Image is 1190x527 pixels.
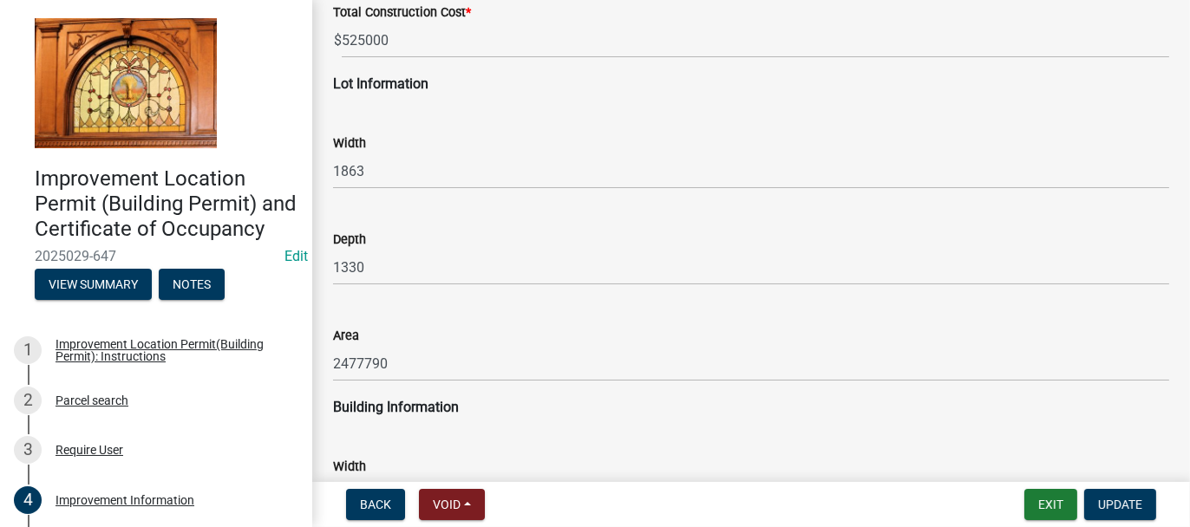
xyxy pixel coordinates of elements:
label: Depth [333,234,366,246]
span: $ [333,23,343,58]
a: Edit [284,248,308,264]
span: Update [1098,498,1142,511]
label: Area [333,330,359,342]
img: Jasper County, Indiana [35,18,217,148]
strong: Lot Information [333,75,428,92]
button: Notes [159,269,225,300]
label: Width [333,461,366,473]
label: Total Construction Cost [333,7,471,19]
wm-modal-confirm: Summary [35,279,152,293]
button: Back [346,489,405,520]
div: Improvement Location Permit(Building Permit): Instructions [56,338,284,362]
div: Parcel search [56,394,128,407]
div: 1 [14,336,42,364]
div: 2 [14,387,42,414]
h4: Improvement Location Permit (Building Permit) and Certificate of Occupancy [35,166,298,241]
div: 3 [14,436,42,464]
button: Exit [1024,489,1077,520]
div: 4 [14,486,42,514]
div: Require User [56,444,123,456]
span: Void [433,498,461,511]
wm-modal-confirm: Notes [159,279,225,293]
label: Width [333,138,366,150]
div: Improvement Information [56,494,194,506]
button: Void [419,489,485,520]
strong: Building Information [333,399,459,415]
button: Update [1084,489,1156,520]
wm-modal-confirm: Edit Application Number [284,248,308,264]
span: 2025029-647 [35,248,278,264]
span: Back [360,498,391,511]
button: View Summary [35,269,152,300]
